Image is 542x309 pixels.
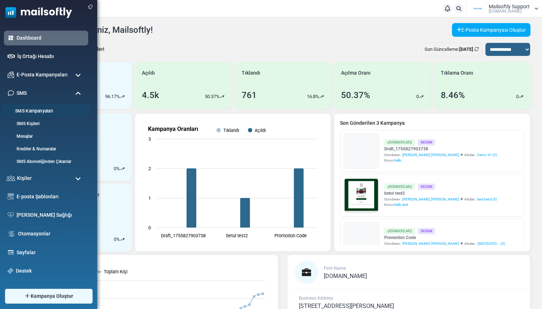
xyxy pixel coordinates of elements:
[17,34,85,42] a: Dashboard
[148,166,151,171] text: 2
[8,71,14,78] img: campaigns-icon.png
[17,89,27,97] span: SMS
[4,158,86,165] a: SMS Aboneliğinden Çıkanlar
[104,269,127,274] text: Toplam Kişi
[394,158,402,162] span: Hello
[4,146,86,152] a: Krediler & Numaralar
[2,108,88,115] a: SMS Kampanyaları
[17,71,68,79] span: E-Posta Kampanyaları
[469,3,538,14] a: User Logo Mailsoftly Support [DOMAIN_NAME]
[394,203,408,207] span: Hello test
[477,152,497,158] a: Demo 41 (2)
[8,230,15,238] img: workflow.svg
[223,128,239,133] text: Tıklandı
[95,147,154,153] strong: Shop Now and Save Big!
[88,143,161,156] a: Shop Now and Save Big!
[474,47,479,52] a: Refresh Stats
[6,176,15,181] img: contacts-icon.svg
[114,165,116,172] p: 0
[384,152,497,158] div: Gönderen: Alıcılar::
[148,225,151,230] text: 0
[32,125,216,136] h1: Test {(email)}
[161,233,205,238] text: Draft_1755827903738
[459,47,473,52] b: [DATE]
[441,89,465,102] div: 8.46%
[142,69,155,77] span: Açıldı
[242,89,257,102] div: 761
[8,90,14,96] img: sms-icon.png
[421,43,482,56] div: Son Güncelleme:
[148,136,151,142] text: 3
[8,212,14,218] img: domain-health-icon.svg
[255,128,266,133] text: Açıldı
[17,249,85,256] a: Sayfalar
[489,9,521,13] span: [DOMAIN_NAME]
[384,146,497,152] a: Draft_1755827903738
[114,236,125,243] div: %
[384,202,497,207] div: Konu:
[324,273,367,279] span: [DOMAIN_NAME]
[205,93,220,100] p: 50.37%
[516,93,519,100] p: 0
[341,89,370,102] div: 50.37%
[307,93,319,100] p: 16.8%
[8,193,14,200] img: email-templates-icon.svg
[384,184,415,190] div: Gönderilmiş
[384,228,415,234] div: Gönderilmiş
[17,211,85,219] a: [PERSON_NAME] Sağlığı
[384,241,505,246] div: Gönderen: Alıcılar::
[402,241,459,246] span: [PERSON_NAME] [PERSON_NAME]
[16,267,85,275] a: Destek
[111,171,138,177] strong: Follow Us
[441,69,473,77] span: Tıklama Oranı
[402,152,459,158] span: [PERSON_NAME] [PERSON_NAME]
[384,234,505,241] a: Promotion Code
[8,268,13,274] img: support-icon.svg
[418,184,435,190] div: Design
[141,119,325,246] svg: Kampanya Oranları
[324,273,367,279] a: [DOMAIN_NAME]
[324,266,346,271] span: Firm Name
[402,197,459,202] span: [PERSON_NAME] [PERSON_NAME]
[384,190,497,197] a: betul test2
[142,89,159,102] div: 4.5k
[418,139,435,145] div: Design
[384,197,497,202] div: Gönderen: Alıcılar::
[242,69,260,77] span: Tıklandı
[17,53,85,60] a: İş Ortağı Hesabı
[341,69,371,77] span: Açılma Oranı
[105,93,120,100] p: 96.17%
[17,175,32,182] span: Kişiler
[8,35,14,41] img: dashboard-icon-active.svg
[469,3,487,14] img: User Logo
[4,120,86,127] a: SMS Kişileri
[18,230,85,238] a: Otomasyonlar
[384,139,415,145] div: Gönderilmiş
[226,233,248,238] text: betul test2
[148,125,198,132] text: Kampanya Oranları
[148,195,151,201] text: 1
[4,133,86,140] a: Mesajlar
[17,193,85,200] a: E-posta Şablonları
[8,249,14,256] img: landing_pages.svg
[416,93,419,100] p: 0
[489,4,530,9] span: Mailsoftly Support
[340,119,524,127] a: Son Gönderilen 3 Kampanya
[384,158,497,163] div: Konu:
[31,292,73,300] span: Kampanya Oluştur
[299,296,333,301] span: Business Address
[452,23,530,37] a: E-Posta Kampanyası Oluştur
[477,241,505,246] a: SMS [DATE]... (3)
[114,165,125,172] div: %
[38,189,211,196] p: Lorem ipsum dolor sit amet, consectetur adipiscing elit, sed do eiusmod tempor incididunt
[114,236,116,243] p: 0
[274,233,307,238] text: Promotion Code
[477,197,497,202] a: test betul (3)
[418,228,435,234] div: Design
